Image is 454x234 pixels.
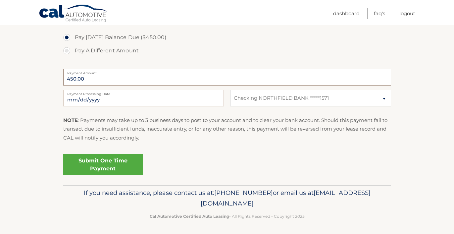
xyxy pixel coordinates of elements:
[150,214,229,219] strong: Cal Automotive Certified Auto Leasing
[214,189,273,197] span: [PHONE_NUMBER]
[63,117,78,123] strong: NOTE
[399,8,415,19] a: Logout
[63,69,391,86] input: Payment Amount
[201,189,371,207] span: [EMAIL_ADDRESS][DOMAIN_NAME]
[63,44,391,57] label: Pay A Different Amount
[39,4,108,24] a: Cal Automotive
[63,90,224,106] input: Payment Date
[63,116,391,142] p: : Payments may take up to 3 business days to post to your account and to clear your bank account....
[68,188,387,209] p: If you need assistance, please contact us at: or email us at
[333,8,360,19] a: Dashboard
[374,8,385,19] a: FAQ's
[63,154,143,175] a: Submit One Time Payment
[63,90,224,95] label: Payment Processing Date
[63,69,391,74] label: Payment Amount
[68,213,387,220] p: - All Rights Reserved - Copyright 2025
[63,31,391,44] label: Pay [DATE] Balance Due ($450.00)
